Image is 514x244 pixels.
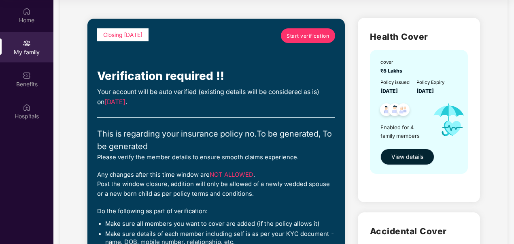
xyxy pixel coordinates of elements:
[380,59,405,66] div: cover
[97,87,335,107] div: Your account will be auto verified (existing details will be considered as is) on .
[385,101,405,121] img: svg+xml;base64,PHN2ZyB4bWxucz0iaHR0cDovL3d3dy53My5vcmcvMjAwMC9zdmciIHdpZHRoPSI0OC45NDMiIGhlaWdodD...
[416,88,434,94] span: [DATE]
[97,128,335,153] div: This is regarding your insurance policy no. To be generated, To be generated
[380,68,405,74] span: ₹5 Lakhs
[380,123,426,140] span: Enabled for 4 family members
[23,7,31,15] img: svg+xml;base64,PHN2ZyBpZD0iSG9tZSIgeG1sbnM9Imh0dHA6Ly93d3cudzMub3JnLzIwMDAvc3ZnIiB3aWR0aD0iMjAiIG...
[23,71,31,79] img: svg+xml;base64,PHN2ZyBpZD0iQmVuZWZpdHMiIHhtbG5zPSJodHRwOi8vd3d3LnczLm9yZy8yMDAwL3N2ZyIgd2lkdGg9Ij...
[97,67,335,85] div: Verification required !!
[426,95,472,145] img: icon
[380,88,398,94] span: [DATE]
[104,98,125,106] span: [DATE]
[23,39,31,47] img: svg+xml;base64,PHN2ZyB3aWR0aD0iMjAiIGhlaWdodD0iMjAiIHZpZXdCb3g9IjAgMCAyMCAyMCIgZmlsbD0ibm9uZSIgeG...
[97,153,335,162] div: Please verify the member details to ensure smooth claims experience.
[380,149,434,165] button: View details
[103,32,142,38] span: Closing [DATE]
[416,79,444,86] div: Policy Expiry
[391,152,423,161] span: View details
[380,79,410,86] div: Policy issued
[97,170,335,199] div: Any changes after this time window are . Post the window closure, addition will only be allowed o...
[97,207,335,216] div: Do the following as part of verification:
[105,220,335,228] li: Make sure all members you want to cover are added (if the policy allows it)
[281,28,335,43] a: Start verification
[393,101,413,121] img: svg+xml;base64,PHN2ZyB4bWxucz0iaHR0cDovL3d3dy53My5vcmcvMjAwMC9zdmciIHdpZHRoPSI0OC45NDMiIGhlaWdodD...
[376,101,396,121] img: svg+xml;base64,PHN2ZyB4bWxucz0iaHR0cDovL3d3dy53My5vcmcvMjAwMC9zdmciIHdpZHRoPSI0OC45NDMiIGhlaWdodD...
[287,32,329,40] span: Start verification
[210,171,253,178] span: NOT ALLOWED
[23,103,31,111] img: svg+xml;base64,PHN2ZyBpZD0iSG9zcGl0YWxzIiB4bWxucz0iaHR0cDovL3d3dy53My5vcmcvMjAwMC9zdmciIHdpZHRoPS...
[370,225,468,238] h2: Accidental Cover
[370,30,468,43] h2: Health Cover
